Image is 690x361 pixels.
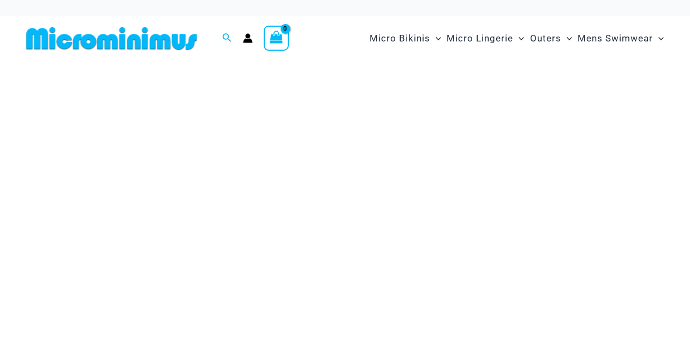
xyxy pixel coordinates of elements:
[22,26,201,51] img: MM SHOP LOGO FLAT
[575,22,667,55] a: Mens SwimwearMenu ToggleMenu Toggle
[444,22,527,55] a: Micro LingerieMenu ToggleMenu Toggle
[430,25,441,52] span: Menu Toggle
[527,22,575,55] a: OutersMenu ToggleMenu Toggle
[365,20,668,57] nav: Site Navigation
[367,22,444,55] a: Micro BikinisMenu ToggleMenu Toggle
[513,25,524,52] span: Menu Toggle
[530,25,561,52] span: Outers
[243,33,253,43] a: Account icon link
[370,25,430,52] span: Micro Bikinis
[264,26,289,51] a: View Shopping Cart, empty
[578,25,653,52] span: Mens Swimwear
[447,25,513,52] span: Micro Lingerie
[561,25,572,52] span: Menu Toggle
[653,25,664,52] span: Menu Toggle
[222,32,232,45] a: Search icon link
